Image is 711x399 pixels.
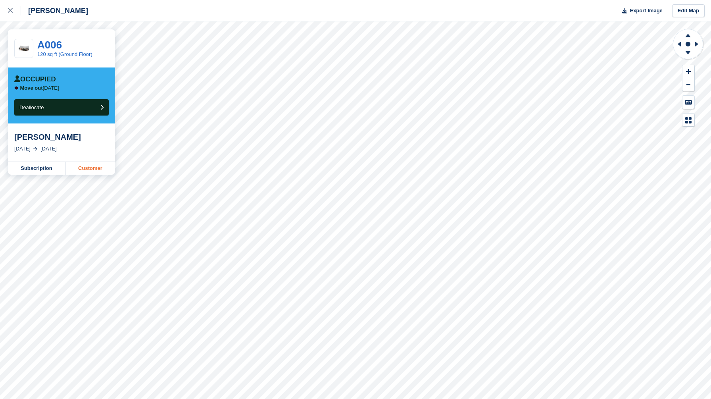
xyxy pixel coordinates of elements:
button: Export Image [617,4,663,17]
a: Customer [65,162,115,175]
a: A006 [37,39,62,51]
div: [DATE] [14,145,31,153]
button: Map Legend [682,114,694,127]
div: Occupied [14,75,56,83]
a: Edit Map [672,4,705,17]
button: Zoom Out [682,78,694,91]
p: [DATE] [20,85,59,91]
img: arrow-left-icn-90495f2de72eb5bd0bd1c3c35deca35cc13f817d75bef06ecd7c0b315636ce7e.svg [14,86,18,90]
button: Keyboard Shortcuts [682,96,694,109]
a: Subscription [8,162,65,175]
img: 125-sqft-unit.jpg [15,43,33,54]
span: Export Image [630,7,662,15]
div: [PERSON_NAME] [21,6,88,15]
button: Deallocate [14,99,109,116]
span: Move out [20,85,43,91]
div: [PERSON_NAME] [14,132,109,142]
span: Deallocate [19,104,44,110]
a: 120 sq ft (Ground Floor) [37,51,92,57]
img: arrow-right-light-icn-cde0832a797a2874e46488d9cf13f60e5c3a73dbe684e267c42b8395dfbc2abf.svg [33,147,37,150]
div: [DATE] [40,145,57,153]
button: Zoom In [682,65,694,78]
